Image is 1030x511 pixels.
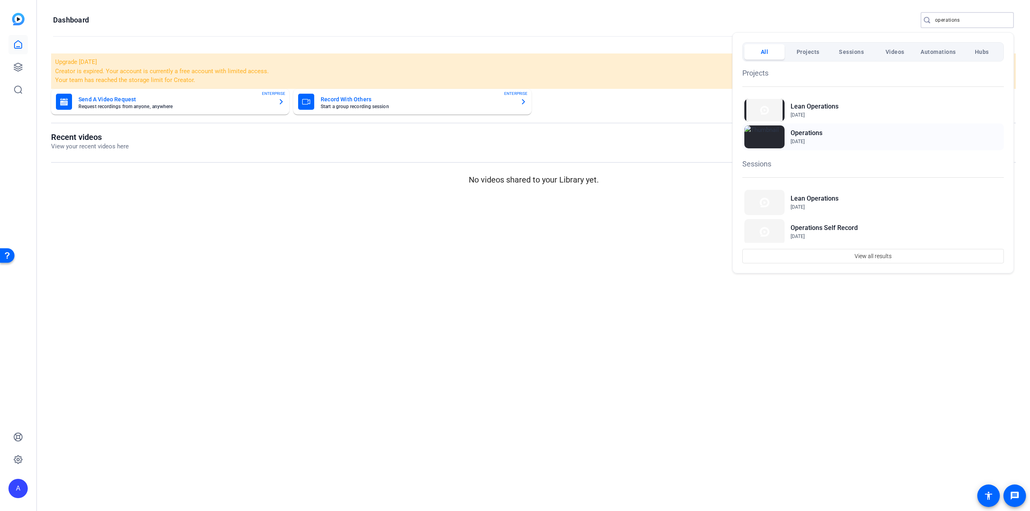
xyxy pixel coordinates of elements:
span: [DATE] [791,112,805,118]
h2: Lean Operations [791,102,838,111]
span: Automations [921,45,956,59]
h2: Operations [791,128,822,138]
img: Thumbnail [744,125,785,148]
h1: Projects [742,68,1004,78]
button: View all results [742,249,1004,263]
h2: Lean Operations [791,194,838,203]
img: Thumbnail [744,190,785,215]
span: Sessions [839,45,864,59]
span: All [761,45,768,59]
span: [DATE] [791,204,805,210]
span: Hubs [975,45,989,59]
img: Thumbnail [744,219,785,244]
span: View all results [855,248,892,264]
span: Projects [797,45,820,59]
span: [DATE] [791,139,805,144]
span: [DATE] [791,234,805,239]
h1: Sessions [742,158,1004,169]
span: Videos [886,45,904,59]
h2: Operations Self Record [791,223,858,233]
img: Thumbnail [744,99,785,121]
